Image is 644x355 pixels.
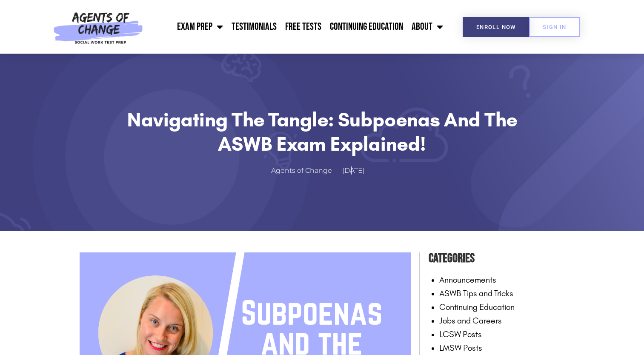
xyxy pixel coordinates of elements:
a: Continuing Education [439,302,515,312]
h1: Navigating the Tangle: Subpoenas and the ASWB Exam Explained! [101,108,544,156]
time: [DATE] [342,166,365,175]
a: SIGN IN [529,17,580,37]
a: Continuing Education [326,16,407,37]
a: Free Tests [281,16,326,37]
a: Jobs and Careers [439,315,502,326]
a: [DATE] [342,165,373,177]
a: Announcements [439,275,496,285]
a: Enroll Now [463,17,530,37]
a: Testimonials [227,16,281,37]
a: LMSW Posts [439,343,482,353]
h4: Categories [429,248,565,269]
a: About [407,16,447,37]
a: LCSW Posts [439,329,482,339]
a: Agents of Change [271,165,341,177]
a: Exam Prep [173,16,227,37]
nav: Menu [147,16,448,37]
span: Enroll Now [476,24,516,30]
span: SIGN IN [543,24,567,30]
span: Agents of Change [271,165,332,177]
a: ASWB Tips and Tricks [439,288,513,298]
